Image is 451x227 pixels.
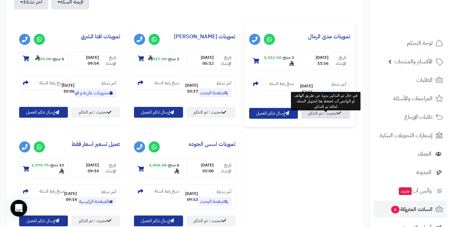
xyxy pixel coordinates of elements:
small: تاريخ الإنشاء [214,55,231,66]
section: نسخ رابط السلة [19,185,68,198]
a: مشروبات غازية و فوارة [74,88,116,97]
small: آخر نشاط [216,189,231,195]
strong: 12 منتج [50,162,64,168]
small: - [259,55,294,68]
section: نسخ رابط السلة [134,185,183,198]
section: 2 منتج-517.50 [134,52,183,65]
section: 1 منتج-35.00 [19,52,68,65]
strong: [DATE] 09:14 [64,191,77,203]
strong: 2 منتج [283,54,294,61]
div: Open Intercom Messenger [10,200,27,217]
a: المراجعات والأسئلة [374,90,447,107]
section: 2 منتج-1,552.50 [249,52,298,71]
strong: [DATE] 09:14 [75,162,99,174]
strong: 6 منتج [168,162,179,168]
small: نسخ رابط السلة [155,80,179,86]
small: - [144,162,179,175]
span: وآتس آب [398,186,432,196]
a: طلبات الإرجاع [374,109,447,125]
span: المراجعات والأسئلة [393,94,433,103]
a: تحديث : تم التذكير [301,108,350,119]
span: إشعارات التحويلات البنكية [380,131,433,140]
small: نسخ رابط السلة [269,81,294,87]
a: وآتس آبجديد [374,182,447,199]
span: المدونة [416,167,432,177]
a: تموينات مدى الرمال [308,32,350,41]
small: - [29,162,64,175]
strong: 1,552.50 [264,54,294,68]
button: إرسال تذكير للعميل [19,107,68,118]
a: صفحة البحث [198,88,231,97]
button: إرسال تذكير للعميل [249,108,298,119]
strong: 1 منتج [53,56,64,62]
a: السلات المتروكة6 [374,201,447,218]
span: الأقسام والمنتجات [394,57,433,66]
small: آخر نشاط [101,189,116,195]
a: العملاء [374,146,447,162]
small: نسخ رابط السلة [39,80,64,86]
small: آخر نشاط [216,80,231,86]
span: السلات المتروكة [390,204,433,214]
section: 12 منتج-1,979.75 [19,159,68,178]
a: تموينات [PERSON_NAME] [174,32,235,41]
strong: [DATE] 02:00 [190,162,214,174]
a: تموينات اسس الجوده [189,140,235,148]
strong: [DATE] 10:17 [185,83,198,94]
a: عميل تسعير اسعار فقط [72,140,120,148]
small: تاريخ الإنشاء [214,162,231,174]
strong: 2 منتج [168,56,179,62]
section: نسخ رابط السلة [134,76,183,90]
strong: [DATE] 05:12 [190,55,214,66]
a: الطلبات [374,72,447,88]
strong: 1,968.48 [149,162,179,175]
a: المدونة [374,164,447,181]
strong: [DATE] 09:53 [185,191,198,203]
a: صفحة البحث [313,89,346,99]
small: - [35,55,64,62]
section: 6 منتج-1,968.48 [134,159,183,178]
a: تحديث : تم التذكير [187,107,235,118]
small: تاريخ الإنشاء [99,55,117,66]
small: آخر نشاط [101,80,116,86]
span: الطلبات [417,75,433,85]
small: تاريخ الإنشاء [329,55,346,66]
strong: 1,979.75 [31,162,64,175]
a: تحديث : تم التذكير [71,216,120,226]
span: جديد [399,187,412,195]
span: لوحة التحكم [407,38,433,48]
a: لوحة التحكم [374,35,447,52]
section: نسخ رابط السلة [249,77,298,91]
span: 6 [391,205,400,214]
strong: [DATE] 12:55 [300,83,313,95]
strong: [DATE] 11:56 [305,55,329,66]
strong: 35.00 [35,56,51,62]
a: صفحة البحث [198,197,231,206]
div: في حال تم التذكير يدويا عن طريق الهاتف او الواتس آب اضغط هنا لتحويل السلة لحالة تم التذكير [291,92,361,110]
button: إرسال تذكير للعميل [134,107,183,118]
a: تحديث : تم التذكير [71,107,120,118]
section: نسخ رابط السلة [19,76,68,90]
strong: 517.50 [148,56,166,62]
small: تاريخ الإنشاء [99,162,117,174]
a: تحديث : تم التذكير [187,216,235,226]
small: - [148,55,179,62]
img: logo-2.png [404,6,444,21]
small: نسخ رابط السلة [39,188,64,194]
button: إرسال تذكير للعميل [19,216,68,226]
strong: [DATE] 09:54 [75,55,99,66]
small: آخر نشاط [331,81,346,87]
button: إرسال تذكير للعميل [134,216,183,226]
a: تموينات افنا الشرق [81,32,120,41]
small: نسخ رابط السلة [155,188,179,194]
a: إشعارات التحويلات البنكية [374,127,447,144]
span: طلبات الإرجاع [404,112,433,122]
span: العملاء [418,149,432,159]
a: الصفحة الرئيسية [77,197,116,206]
